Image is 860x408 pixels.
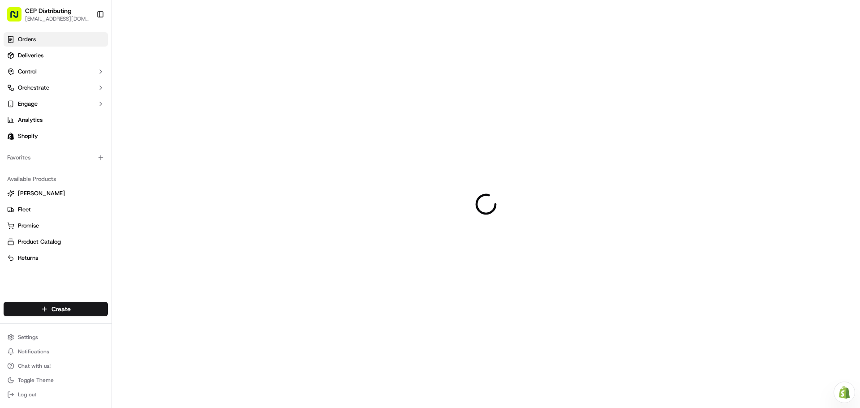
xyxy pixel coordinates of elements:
button: Chat with us! [4,360,108,372]
span: Toggle Theme [18,377,54,384]
a: Promise [7,222,104,230]
a: [PERSON_NAME] [7,189,104,198]
a: Returns [7,254,104,262]
span: Engage [18,100,38,108]
p: Welcome 👋 [9,36,163,50]
button: Promise [4,219,108,233]
span: [PERSON_NAME] [28,163,73,170]
a: Product Catalog [7,238,104,246]
a: 💻API Documentation [72,197,147,213]
a: Shopify [4,129,108,143]
span: Settings [18,334,38,341]
span: Analytics [18,116,43,124]
span: Log out [18,391,36,398]
a: Fleet [7,206,104,214]
img: Wisdom Oko [9,130,23,148]
span: Fleet [18,206,31,214]
button: CEP Distributing[EMAIL_ADDRESS][DOMAIN_NAME] [4,4,93,25]
span: Product Catalog [18,238,61,246]
span: Shopify [18,132,38,140]
button: Create [4,302,108,316]
img: Nash [9,9,27,27]
span: Deliveries [18,52,43,60]
button: CEP Distributing [25,6,72,15]
span: [DATE] [102,139,120,146]
a: Orders [4,32,108,47]
input: Got a question? Start typing here... [23,58,161,67]
span: Knowledge Base [18,200,69,209]
div: Past conversations [9,116,60,124]
button: Returns [4,251,108,265]
div: Available Products [4,172,108,186]
span: Create [52,305,71,314]
button: Orchestrate [4,81,108,95]
button: Notifications [4,345,108,358]
span: • [97,139,100,146]
button: Fleet [4,202,108,217]
button: Engage [4,97,108,111]
span: [DATE] [79,163,98,170]
img: 1736555255976-a54dd68f-1ca7-489b-9aae-adbdc363a1c4 [18,163,25,171]
button: [EMAIL_ADDRESS][DOMAIN_NAME] [25,15,89,22]
button: Product Catalog [4,235,108,249]
div: 💻 [76,201,83,208]
div: 📗 [9,201,16,208]
button: Settings [4,331,108,344]
div: We're available if you need us! [40,94,123,102]
span: Wisdom [PERSON_NAME] [28,139,95,146]
span: Pylon [89,222,108,229]
a: 📗Knowledge Base [5,197,72,213]
img: 1736555255976-a54dd68f-1ca7-489b-9aae-adbdc363a1c4 [9,86,25,102]
img: Shopify logo [7,133,14,140]
img: 1736555255976-a54dd68f-1ca7-489b-9aae-adbdc363a1c4 [18,139,25,146]
button: See all [139,115,163,125]
img: Masood Aslam [9,155,23,169]
a: Powered byPylon [63,222,108,229]
button: Log out [4,388,108,401]
button: [PERSON_NAME] [4,186,108,201]
button: Toggle Theme [4,374,108,387]
span: [PERSON_NAME] [18,189,65,198]
span: Orchestrate [18,84,49,92]
span: Orders [18,35,36,43]
button: Start new chat [152,88,163,99]
div: Start new chat [40,86,147,94]
img: 8571987876998_91fb9ceb93ad5c398215_72.jpg [19,86,35,102]
a: Analytics [4,113,108,127]
span: Promise [18,222,39,230]
div: Favorites [4,150,108,165]
span: Control [18,68,37,76]
span: Notifications [18,348,49,355]
button: Control [4,64,108,79]
span: • [74,163,77,170]
span: Returns [18,254,38,262]
span: Chat with us! [18,362,51,369]
span: API Documentation [85,200,144,209]
a: Deliveries [4,48,108,63]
